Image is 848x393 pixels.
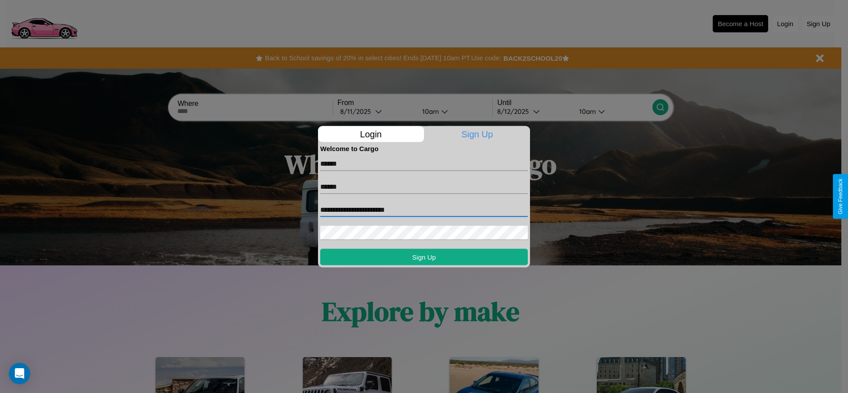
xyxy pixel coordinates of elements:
[837,179,844,214] div: Give Feedback
[424,126,530,142] p: Sign Up
[9,363,30,384] div: Open Intercom Messenger
[320,249,528,265] button: Sign Up
[320,144,528,152] h4: Welcome to Cargo
[318,126,424,142] p: Login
